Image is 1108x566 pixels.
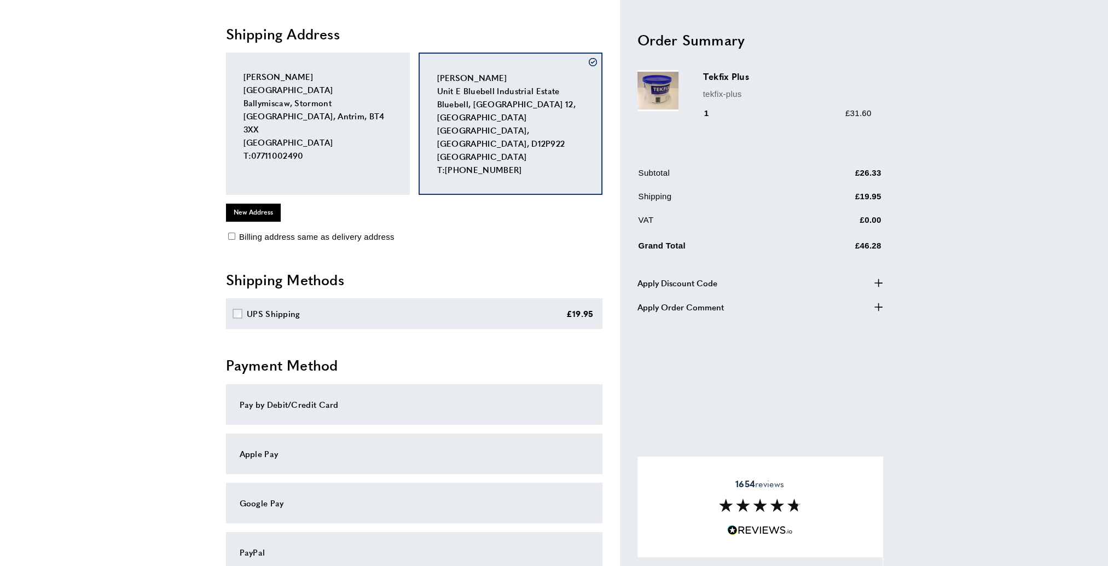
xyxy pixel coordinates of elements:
[795,236,881,260] td: £46.28
[727,525,793,535] img: Reviews.io 5 stars
[637,70,678,111] img: Tekfix Plus
[240,447,589,460] div: Apple Pay
[703,106,724,119] div: 1
[719,499,801,512] img: Reviews section
[239,232,395,241] span: Billing address same as delivery address
[735,477,755,490] strong: 1654
[637,300,724,313] span: Apply Order Comment
[226,270,602,290] h2: Shipping Methods
[637,276,717,289] span: Apply Discount Code
[240,398,589,411] div: Pay by Debit/Credit Card
[639,213,794,234] td: VAT
[703,70,872,83] h3: Tekfix Plus
[251,149,303,161] a: 07711002490
[437,72,576,175] span: [PERSON_NAME] Unit E Bluebell Industrial Estate Bluebell, [GEOGRAPHIC_DATA] 12, [GEOGRAPHIC_DATA]...
[703,87,872,100] p: tekfix-plus
[795,213,881,234] td: £0.00
[795,189,881,211] td: £19.95
[240,496,589,510] div: Google Pay
[247,307,300,320] div: UPS Shipping
[795,166,881,187] td: £26.33
[639,236,794,260] td: Grand Total
[228,233,235,240] input: Billing address same as delivery address
[226,204,281,221] button: New Address
[226,355,602,375] h2: Payment Method
[845,108,872,117] span: £31.60
[639,166,794,187] td: Subtotal
[445,164,521,175] a: [PHONE_NUMBER]
[639,189,794,211] td: Shipping
[226,24,602,44] h2: Shipping Address
[735,478,784,489] span: reviews
[637,30,883,49] h2: Order Summary
[243,71,385,161] span: [PERSON_NAME] [GEOGRAPHIC_DATA] Ballymiscaw, Stormont [GEOGRAPHIC_DATA], Antrim, BT4 3XX [GEOGRAP...
[240,546,589,559] div: PayPal
[566,307,594,320] div: £19.95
